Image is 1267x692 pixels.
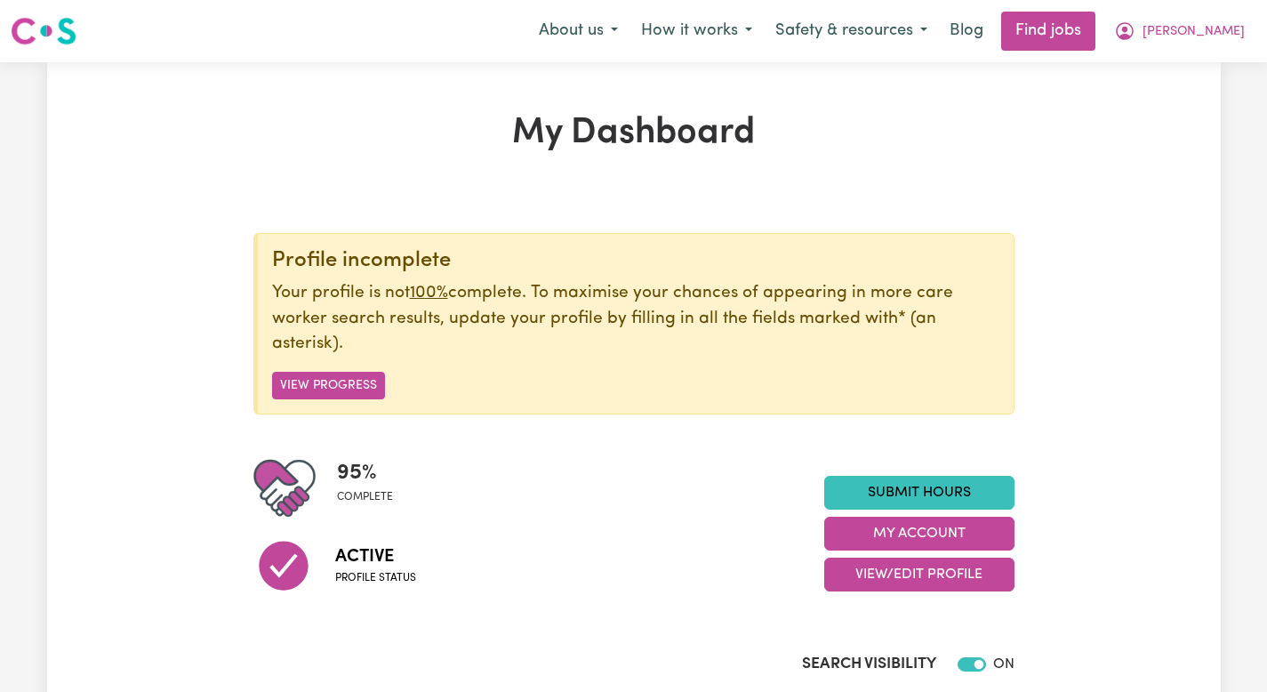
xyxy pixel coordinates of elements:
[1103,12,1256,50] button: My Account
[527,12,629,50] button: About us
[337,457,393,489] span: 95 %
[939,12,994,51] a: Blog
[993,657,1014,672] span: ON
[11,11,76,52] a: Careseekers logo
[410,285,448,302] u: 100%
[629,12,764,50] button: How it works
[335,543,416,570] span: Active
[1143,22,1245,42] span: [PERSON_NAME]
[824,517,1014,551] button: My Account
[764,12,939,50] button: Safety & resources
[802,653,936,676] label: Search Visibility
[1001,12,1095,51] a: Find jobs
[824,558,1014,591] button: View/Edit Profile
[335,570,416,586] span: Profile status
[11,15,76,47] img: Careseekers logo
[824,476,1014,510] a: Submit Hours
[337,489,393,505] span: complete
[272,281,999,358] p: Your profile is not complete. To maximise your chances of appearing in more care worker search re...
[253,112,1014,155] h1: My Dashboard
[272,248,999,274] div: Profile incomplete
[272,372,385,399] button: View Progress
[337,457,407,519] div: Profile completeness: 95%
